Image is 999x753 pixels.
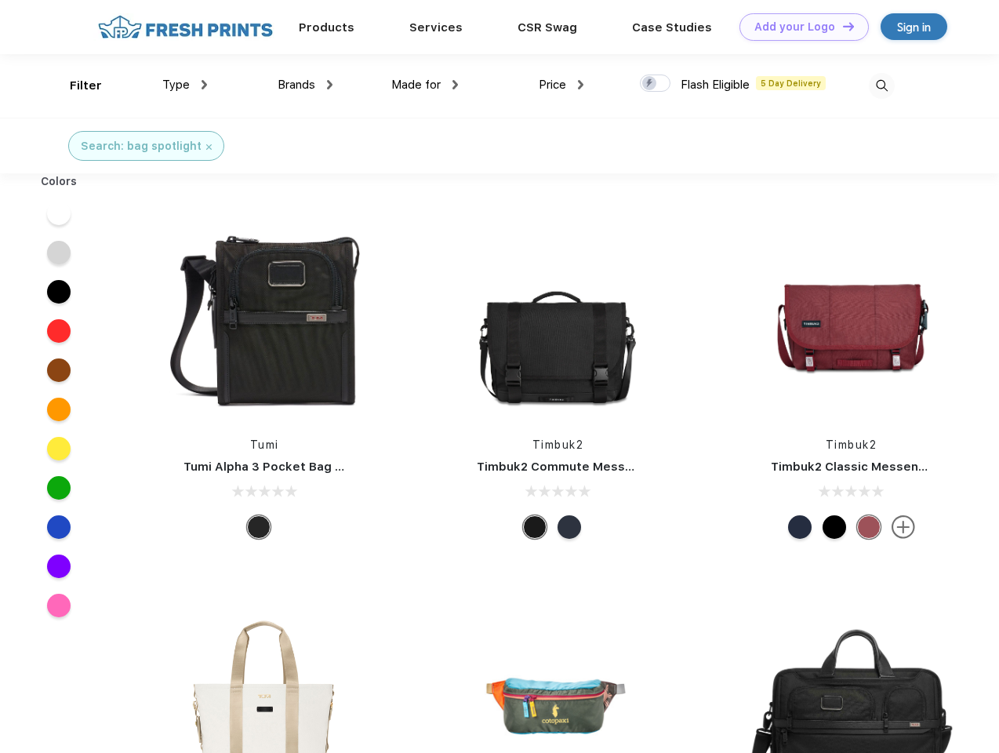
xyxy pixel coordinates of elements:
div: Search: bag spotlight [81,138,202,155]
img: dropdown.png [327,80,332,89]
div: Colors [29,173,89,190]
a: Timbuk2 Classic Messenger Bag [771,460,965,474]
div: Eco Collegiate Red [857,515,881,539]
span: Flash Eligible [681,78,750,92]
span: Type [162,78,190,92]
a: Tumi [250,438,279,451]
img: desktop_search.svg [869,73,895,99]
div: Sign in [897,18,931,36]
a: Tumi Alpha 3 Pocket Bag Small [183,460,367,474]
div: Filter [70,77,102,95]
img: func=resize&h=266 [453,213,662,421]
img: dropdown.png [452,80,458,89]
span: Price [539,78,566,92]
img: dropdown.png [202,80,207,89]
div: Black [247,515,271,539]
img: fo%20logo%202.webp [93,13,278,41]
img: more.svg [892,515,915,539]
img: filter_cancel.svg [206,144,212,150]
div: Eco Nautical [558,515,581,539]
span: Brands [278,78,315,92]
span: 5 Day Delivery [756,76,826,90]
div: Eco Black [823,515,846,539]
a: Timbuk2 Commute Messenger Bag [477,460,687,474]
img: dropdown.png [578,80,583,89]
div: Eco Nautical [788,515,812,539]
a: Sign in [881,13,947,40]
img: func=resize&h=266 [160,213,369,421]
div: Add your Logo [754,20,835,34]
img: func=resize&h=266 [747,213,956,421]
a: Timbuk2 [826,438,877,451]
img: DT [843,22,854,31]
a: Timbuk2 [532,438,584,451]
span: Made for [391,78,441,92]
a: Products [299,20,354,35]
div: Eco Black [523,515,547,539]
